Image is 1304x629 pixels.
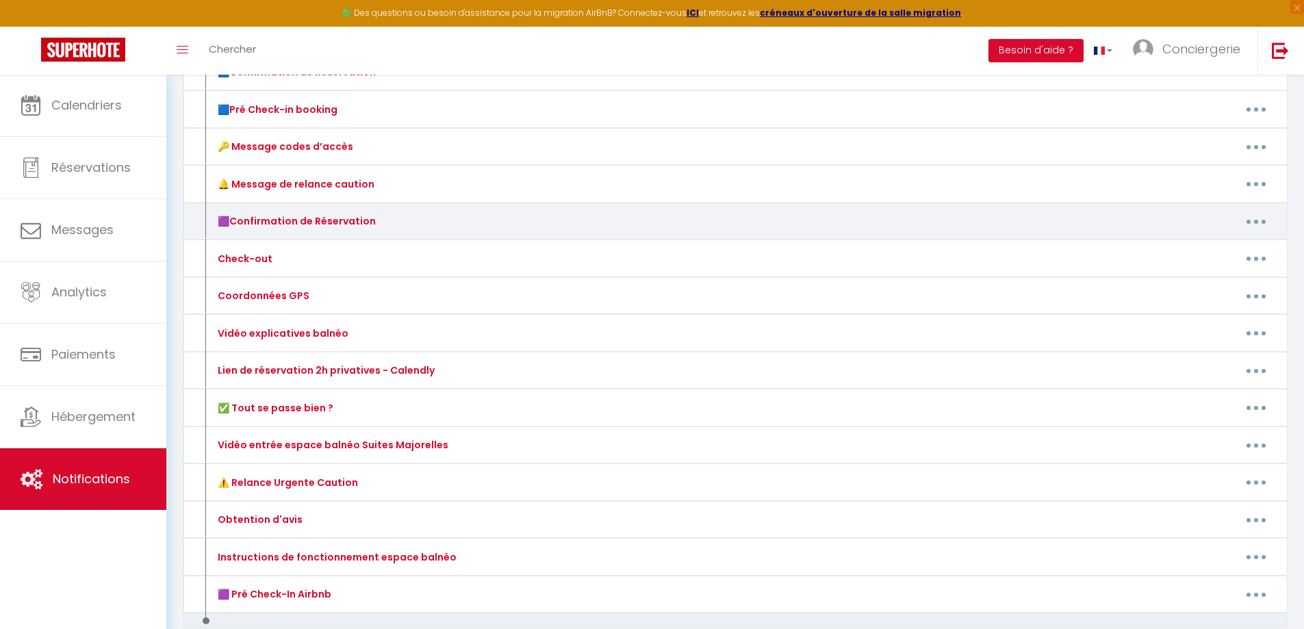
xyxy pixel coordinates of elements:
div: 🟪 Pré Check-In Airbnb [214,587,331,602]
button: Ouvrir le widget de chat LiveChat [11,5,52,47]
span: Paiements [51,346,116,363]
span: Analytics [51,283,107,300]
div: ⚠️ Relance Urgente Caution [214,475,358,490]
div: 🟪Confirmation de Réservation [214,214,376,229]
div: 🟦Pré Check-in booking [214,102,337,117]
button: Besoin d'aide ? [988,39,1084,62]
div: 🔔 Message de relance caution [214,177,374,192]
div: Obtention d'avis [214,512,303,527]
span: Réservations [51,159,131,176]
a: ICI [687,7,699,18]
div: ✅ Tout se passe bien ? [214,400,333,415]
a: créneaux d'ouverture de la salle migration [760,7,961,18]
div: Vidéo explicatives balnéo [214,326,348,341]
div: Check-out [214,251,272,266]
span: Messages [51,221,114,238]
img: ... [1133,39,1153,60]
a: ... Conciergerie [1123,27,1257,75]
img: Super Booking [41,38,125,62]
div: Instructions de fonctionnement espace balnéo [214,550,457,565]
span: Calendriers [51,97,122,114]
span: Hébergement [51,408,136,425]
img: logout [1272,42,1289,59]
span: Notifications [53,470,130,487]
div: 🔑 Message codes d’accès [214,139,353,154]
span: Chercher [209,42,256,56]
div: Coordonnées GPS [214,288,309,303]
div: Lien de réservation 2h privatives - Calendly [214,363,435,378]
div: Vidéo entrée espace balnéo Suites Majorelles [214,437,448,452]
a: Chercher [199,27,266,75]
span: Conciergerie [1162,40,1240,57]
